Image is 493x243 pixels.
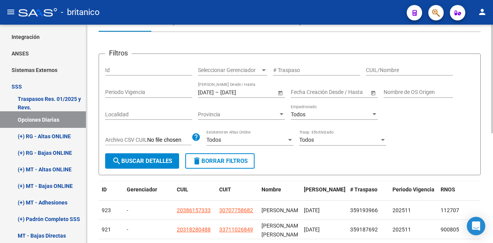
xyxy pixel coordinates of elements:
span: ID [102,186,107,193]
span: Todos [299,137,314,143]
span: Seleccionar Gerenciador [198,67,260,74]
span: 900805 [441,226,459,233]
span: 202511 [392,207,411,213]
datatable-header-cell: Gerenciador [124,181,174,207]
span: Gerenciador [127,186,157,193]
span: RNOS [441,186,455,193]
mat-icon: menu [6,7,15,17]
span: Buscar Detalles [112,158,172,164]
span: Todos [291,111,305,117]
span: 202511 [392,226,411,233]
datatable-header-cell: CUIL [174,181,216,207]
span: # Traspaso [350,186,377,193]
datatable-header-cell: Fecha Traspaso [301,181,347,207]
span: 112707 [441,207,459,213]
span: Todos [206,137,221,143]
button: Open calendar [369,89,377,97]
input: Archivo CSV CUIL [147,137,191,144]
span: 359187692 [350,226,378,233]
div: [DATE] [304,225,344,234]
mat-icon: help [191,132,201,142]
span: - [127,226,128,233]
span: – [215,89,219,96]
datatable-header-cell: RNOS [438,181,480,207]
span: 30707758682 [219,207,253,213]
span: [PERSON_NAME] [304,186,345,193]
button: Borrar Filtros [185,153,255,169]
datatable-header-cell: Nombre [258,181,301,207]
span: [PERSON_NAME] [PERSON_NAME] [262,223,303,238]
datatable-header-cell: CUIT [216,181,258,207]
span: CUIT [219,186,231,193]
span: 359193966 [350,207,378,213]
input: Fecha fin [325,89,363,96]
mat-icon: search [112,156,121,166]
span: 921 [102,226,111,233]
button: Buscar Detalles [105,153,179,169]
div: Open Intercom Messenger [467,217,485,235]
span: Borrar Filtros [192,158,248,164]
span: 33711026849 [219,226,253,233]
input: Fecha inicio [291,89,319,96]
input: Fecha inicio [198,89,214,96]
datatable-header-cell: Periodo Vigencia [389,181,438,207]
span: Archivo CSV CUIL [105,137,147,143]
span: - [127,207,128,213]
button: Open calendar [276,89,284,97]
span: Periodo Vigencia [392,186,434,193]
datatable-header-cell: ID [99,181,124,207]
span: 923 [102,207,111,213]
span: Provincia [198,111,278,118]
span: Nombre [262,186,281,193]
span: 20386157333 [177,207,211,213]
div: [DATE] [304,206,344,215]
span: [PERSON_NAME] [262,207,303,213]
mat-icon: delete [192,156,201,166]
span: 20318280488 [177,226,211,233]
span: CUIL [177,186,188,193]
input: Fecha fin [220,89,258,96]
span: - britanico [61,4,100,21]
h3: Filtros [105,48,132,59]
mat-icon: person [478,7,487,17]
datatable-header-cell: # Traspaso [347,181,389,207]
